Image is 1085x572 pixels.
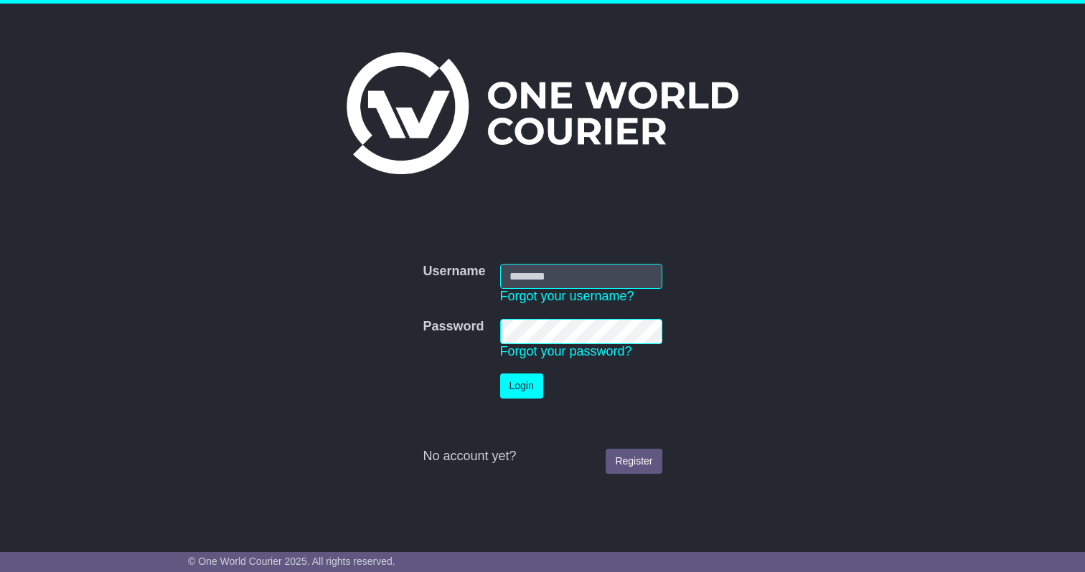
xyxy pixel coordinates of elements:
[500,373,543,399] button: Login
[423,319,484,335] label: Password
[500,289,634,303] a: Forgot your username?
[188,556,395,567] span: © One World Courier 2025. All rights reserved.
[423,264,485,280] label: Username
[423,449,662,464] div: No account yet?
[500,344,632,358] a: Forgot your password?
[606,449,662,474] a: Register
[347,52,738,174] img: One World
